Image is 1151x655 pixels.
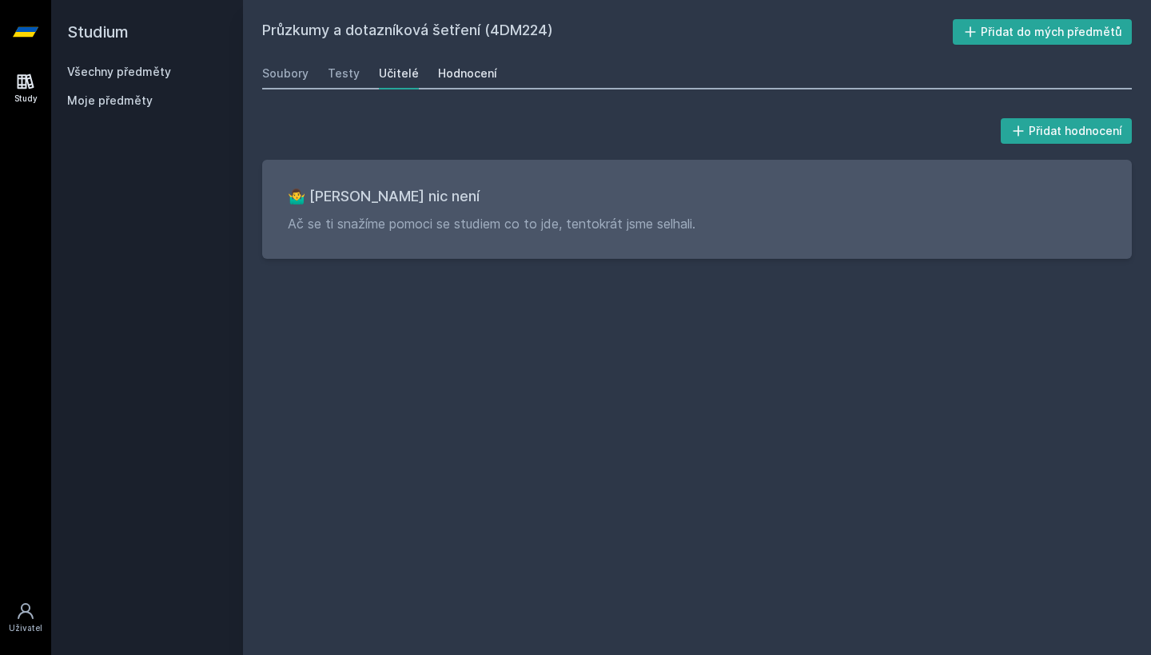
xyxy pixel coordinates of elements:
[3,593,48,642] a: Uživatel
[328,58,360,89] a: Testy
[379,65,419,81] div: Učitelé
[67,65,171,78] a: Všechny předměty
[438,58,497,89] a: Hodnocení
[262,58,309,89] a: Soubory
[14,93,38,105] div: Study
[288,185,1106,208] h3: 🤷‍♂️ [PERSON_NAME] nic není
[67,93,153,109] span: Moje předměty
[262,19,953,45] h2: Průzkumy a dotazníková šetření (4DM224)
[953,19,1133,45] button: Přidat do mých předmětů
[3,64,48,113] a: Study
[9,622,42,634] div: Uživatel
[262,65,309,81] div: Soubory
[1001,118,1133,144] button: Přidat hodnocení
[288,214,1106,233] p: Ač se ti snažíme pomoci se studiem co to jde, tentokrát jsme selhali.
[328,65,360,81] div: Testy
[379,58,419,89] a: Učitelé
[438,65,497,81] div: Hodnocení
